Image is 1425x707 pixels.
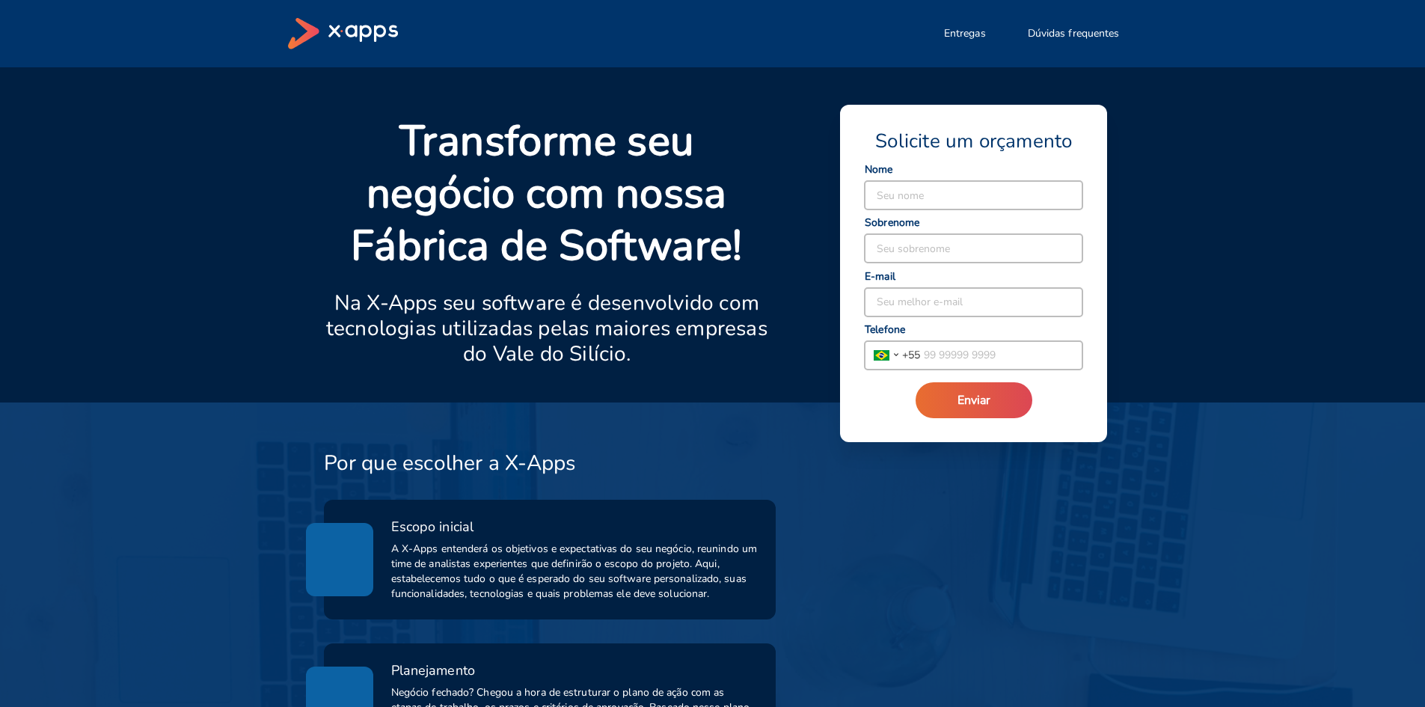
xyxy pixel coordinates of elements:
[865,288,1082,316] input: Seu melhor e-mail
[1028,26,1120,41] span: Dúvidas frequentes
[916,382,1032,418] button: Enviar
[920,341,1082,370] input: 99 99999 9999
[865,234,1082,263] input: Seu sobrenome
[324,115,770,272] p: Transforme seu negócio com nossa Fábrica de Software!
[324,290,770,367] p: Na X-Apps seu software é desenvolvido com tecnologias utilizadas pelas maiores empresas do Vale d...
[391,542,759,602] span: A X-Apps entenderá os objetivos e expectativas do seu negócio, reunindo um time de analistas expe...
[926,19,1004,49] button: Entregas
[944,26,986,41] span: Entregas
[1010,19,1138,49] button: Dúvidas frequentes
[391,518,474,536] span: Escopo inicial
[391,661,475,679] span: Planejamento
[875,129,1072,154] span: Solicite um orçamento
[957,392,990,408] span: Enviar
[865,181,1082,209] input: Seu nome
[902,347,920,363] span: + 55
[324,450,576,476] h3: Por que escolher a X-Apps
